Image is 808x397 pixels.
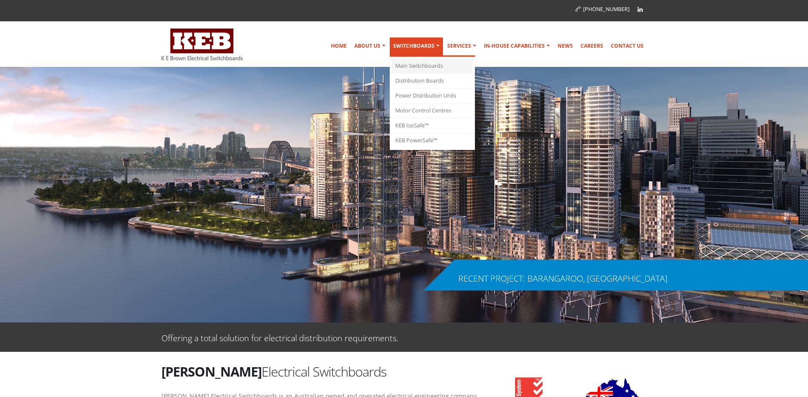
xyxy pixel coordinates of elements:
a: Distribution Boards [392,74,473,89]
a: [PHONE_NUMBER] [575,6,630,13]
h2: Electrical Switchboards [161,362,481,380]
a: Careers [577,37,607,55]
a: In-house Capabilities [480,37,553,55]
a: Main Switchboards [392,59,473,74]
a: News [554,37,576,55]
img: K E Brown Electrical Switchboards [161,29,243,60]
a: Contact Us [607,37,647,55]
a: About Us [351,37,389,55]
a: Motor Control Centres [392,104,473,118]
a: Services [444,37,480,55]
div: RECENT PROJECT: BARANGAROO, [GEOGRAPHIC_DATA] [458,274,667,283]
a: Power Distribution Units [392,89,473,104]
a: Switchboards [390,37,443,57]
a: KEB IsoSafe™ [392,118,473,133]
a: Home [328,37,350,55]
strong: [PERSON_NAME] [161,362,262,380]
a: Linkedin [634,3,647,16]
a: KEB PowerSafe™ [392,133,473,148]
p: Offering a total solution for electrical distribution requirements. [161,331,399,343]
